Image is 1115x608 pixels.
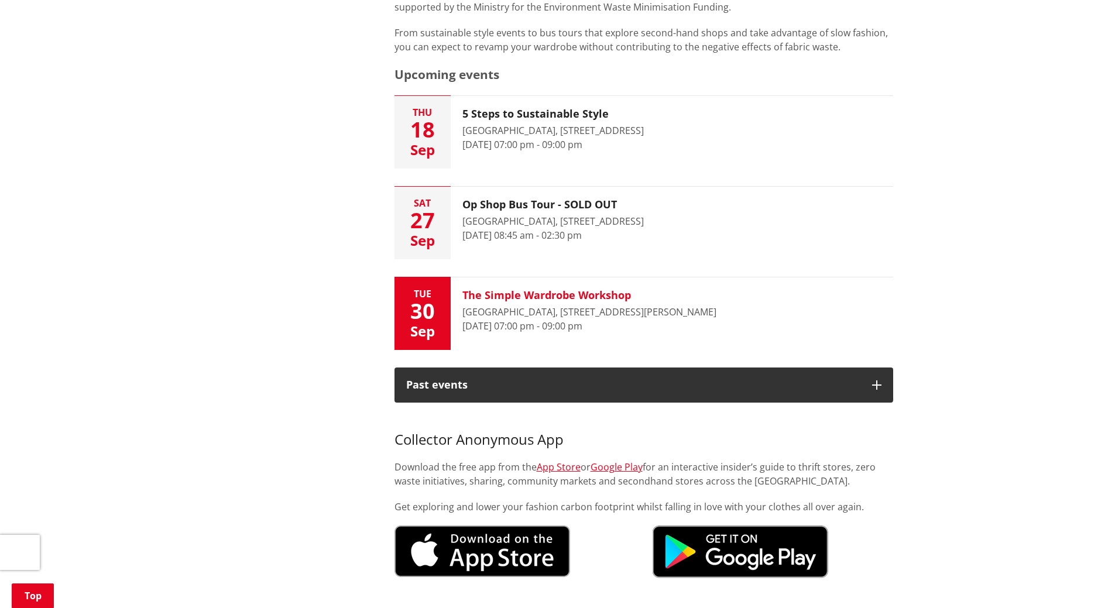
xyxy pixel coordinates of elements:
[462,123,644,138] div: [GEOGRAPHIC_DATA], [STREET_ADDRESS]
[394,96,893,169] button: Thu 18 Sep 5 Steps to Sustainable Style [GEOGRAPHIC_DATA], [STREET_ADDRESS] [DATE] 07:00 pm - 09:...
[394,108,451,117] div: Thu
[394,26,893,54] p: From sustainable style events to bus tours that explore second-hand shops and take advantage of s...
[394,367,893,403] button: Past events
[537,461,581,473] a: App Store
[394,210,451,231] div: 27
[462,138,582,151] time: [DATE] 07:00 pm - 09:00 pm
[394,233,451,248] div: Sep
[394,198,451,208] div: Sat
[394,187,893,259] button: Sat 27 Sep Op Shop Bus Tour - SOLD OUT [GEOGRAPHIC_DATA], [STREET_ADDRESS] [DATE] 08:45 am - 02:3...
[653,525,828,578] img: Google Play store icon
[462,305,716,319] div: [GEOGRAPHIC_DATA], [STREET_ADDRESS][PERSON_NAME]
[394,500,893,514] p: Get exploring and lower your fashion carbon footprint whilst falling in love with your clothes al...
[12,583,54,608] a: Top
[394,277,893,350] button: Tue 30 Sep The Simple Wardrobe Workshop [GEOGRAPHIC_DATA], [STREET_ADDRESS][PERSON_NAME] [DATE] 0...
[394,119,451,140] div: 18
[462,229,582,242] time: [DATE] 08:45 am - 02:30 pm
[394,525,570,577] img: Apple Store icon
[394,289,451,298] div: Tue
[394,324,451,338] div: Sep
[462,289,716,302] h3: The Simple Wardrobe Workshop
[462,320,582,332] time: [DATE] 07:00 pm - 09:00 pm
[394,301,451,322] div: 30
[394,143,451,157] div: Sep
[394,460,893,488] p: Download the free app from the or for an interactive insider’s guide to thrift stores, zero waste...
[406,379,860,391] div: Past events
[462,198,644,211] h3: Op Shop Bus Tour - SOLD OUT
[591,461,643,473] a: Google Play
[394,414,893,448] h3: Collector Anonymous App
[462,214,644,228] div: [GEOGRAPHIC_DATA], [STREET_ADDRESS]
[462,108,644,121] h3: 5 Steps to Sustainable Style
[394,66,499,83] span: Upcoming events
